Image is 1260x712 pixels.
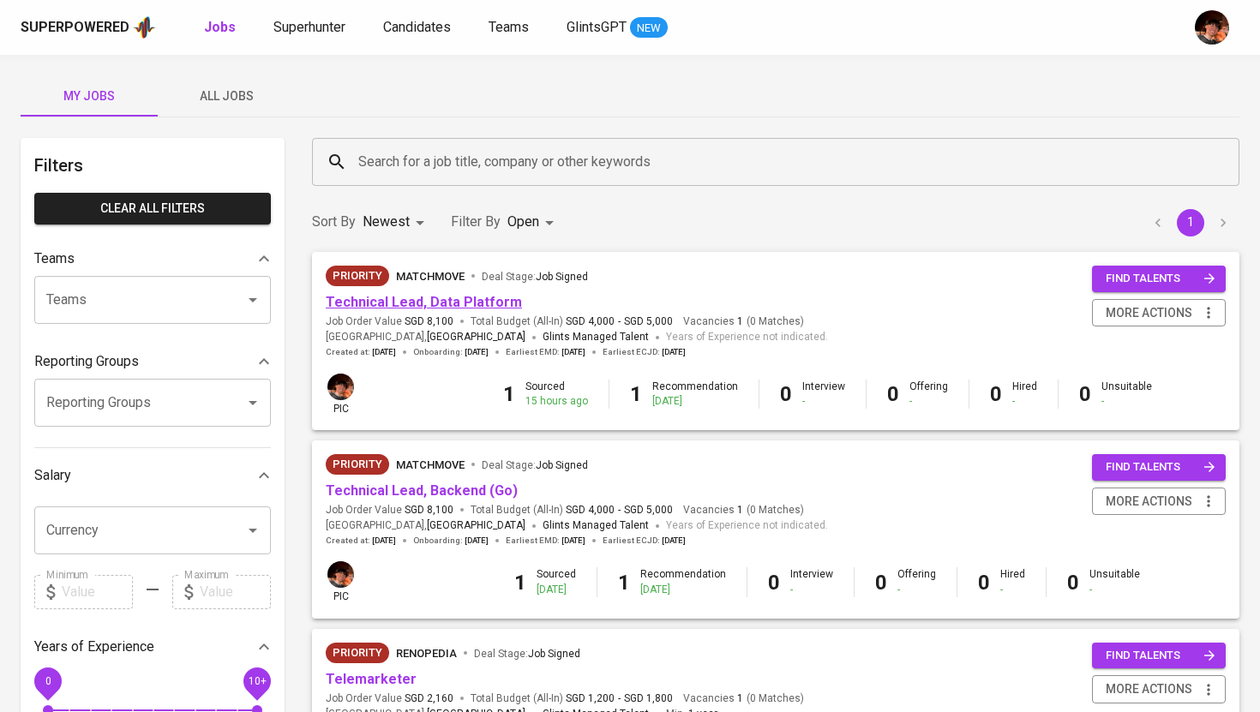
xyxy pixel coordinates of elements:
[327,374,354,400] img: diemas@glints.com
[662,535,686,547] span: [DATE]
[326,644,389,661] span: Priority
[802,380,845,409] div: Interview
[1142,209,1239,236] nav: pagination navigation
[802,394,845,409] div: -
[683,691,804,706] span: Vacancies ( 0 Matches )
[273,19,345,35] span: Superhunter
[1106,491,1192,512] span: more actions
[34,242,271,276] div: Teams
[248,674,266,686] span: 10+
[326,456,389,473] span: Priority
[372,535,396,547] span: [DATE]
[34,465,71,486] p: Salary
[536,459,588,471] span: Job Signed
[21,18,129,38] div: Superpowered
[396,647,457,660] span: renopedia
[528,648,580,660] span: Job Signed
[507,213,539,230] span: Open
[1092,675,1226,703] button: more actions
[34,193,271,224] button: Clear All filters
[537,583,576,597] div: [DATE]
[465,535,489,547] span: [DATE]
[168,86,285,107] span: All Jobs
[1195,10,1229,45] img: diemas@glints.com
[327,561,354,588] img: diemas@glints.com
[624,503,673,518] span: SGD 5,000
[1092,643,1226,669] button: find talents
[662,346,686,358] span: [DATE]
[427,518,525,535] span: [GEOGRAPHIC_DATA]
[666,518,828,535] span: Years of Experience not indicated.
[1106,269,1215,289] span: find talents
[396,458,465,471] span: MatchMove
[1092,266,1226,292] button: find talents
[383,19,451,35] span: Candidates
[427,329,525,346] span: [GEOGRAPHIC_DATA]
[326,643,389,663] div: New Job received from Demand Team
[326,482,518,499] a: Technical Lead, Backend (Go)
[1000,567,1025,596] div: Hired
[1106,646,1215,666] span: find talents
[326,454,389,475] div: New Job received from Demand Team
[735,314,743,329] span: 1
[909,394,948,409] div: -
[1101,394,1152,409] div: -
[683,314,804,329] span: Vacancies ( 0 Matches )
[506,346,585,358] span: Earliest EMD :
[326,503,453,518] span: Job Order Value
[363,212,410,232] p: Newest
[561,535,585,547] span: [DATE]
[241,288,265,312] button: Open
[566,691,615,706] span: SGD 1,200
[624,314,673,329] span: SGD 5,000
[683,503,804,518] span: Vacancies ( 0 Matches )
[768,571,780,595] b: 0
[618,691,621,706] span: -
[666,329,828,346] span: Years of Experience not indicated.
[1101,380,1152,409] div: Unsuitable
[543,331,649,343] span: Glints Managed Talent
[897,583,936,597] div: -
[543,519,649,531] span: Glints Managed Talent
[566,503,615,518] span: SGD 4,000
[790,567,833,596] div: Interview
[618,314,621,329] span: -
[630,382,642,406] b: 1
[241,518,265,542] button: Open
[62,575,133,609] input: Value
[514,571,526,595] b: 1
[326,518,525,535] span: [GEOGRAPHIC_DATA] ,
[482,459,588,471] span: Deal Stage :
[652,394,738,409] div: [DATE]
[489,17,532,39] a: Teams
[566,314,615,329] span: SGD 4,000
[735,691,743,706] span: 1
[326,294,522,310] a: Technical Lead, Data Platform
[1012,380,1037,409] div: Hired
[603,535,686,547] span: Earliest ECJD :
[241,391,265,415] button: Open
[1089,567,1140,596] div: Unsuitable
[413,346,489,358] span: Onboarding :
[735,503,743,518] span: 1
[618,503,621,518] span: -
[887,382,899,406] b: 0
[567,17,668,39] a: GlintsGPT NEW
[34,351,139,372] p: Reporting Groups
[624,691,673,706] span: SGD 1,800
[630,20,668,37] span: NEW
[506,535,585,547] span: Earliest EMD :
[451,212,501,232] p: Filter By
[372,346,396,358] span: [DATE]
[507,206,560,238] div: Open
[1106,458,1215,477] span: find talents
[503,382,515,406] b: 1
[471,314,673,329] span: Total Budget (All-In)
[405,691,453,706] span: SGD 2,160
[273,17,349,39] a: Superhunter
[326,559,356,604] div: pic
[537,567,576,596] div: Sourced
[790,583,833,597] div: -
[1067,571,1079,595] b: 0
[875,571,887,595] b: 0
